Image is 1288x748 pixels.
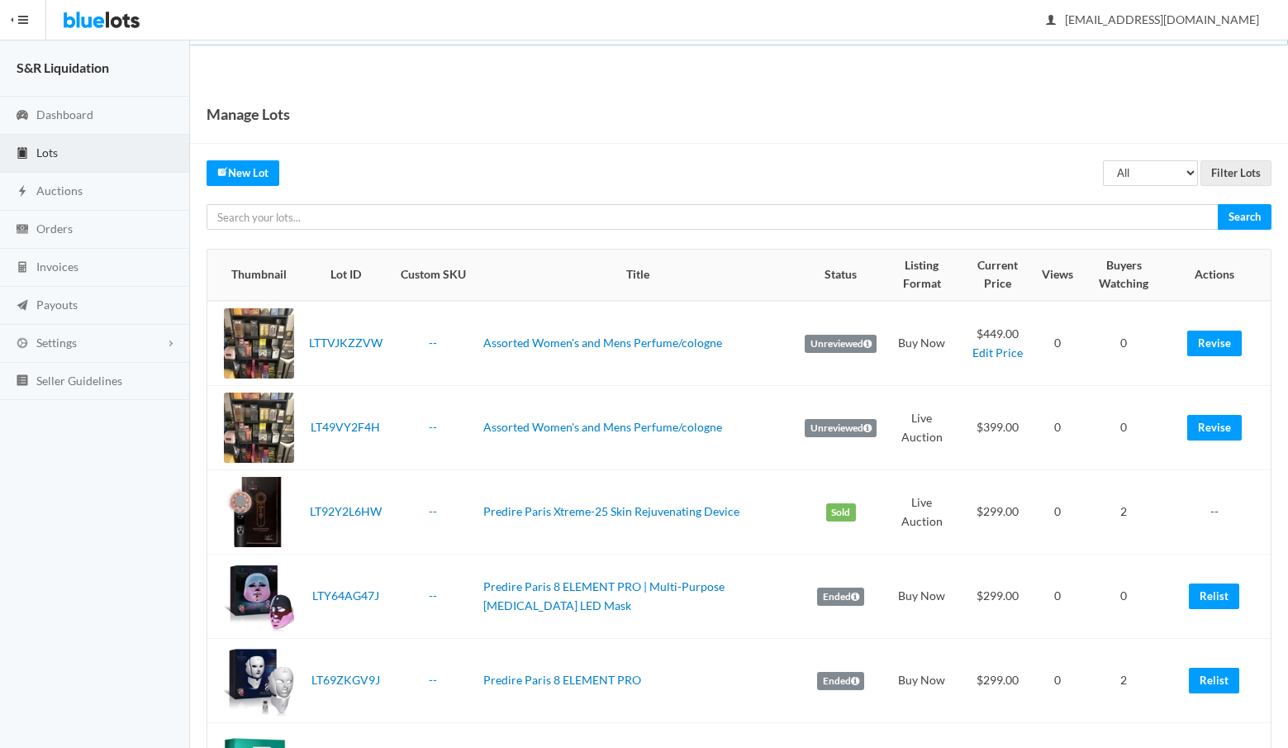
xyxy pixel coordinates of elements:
[1035,470,1080,555] td: 0
[960,301,1034,386] td: $449.00
[1168,470,1271,555] td: --
[805,335,877,353] label: Unreviewed
[36,298,78,312] span: Payouts
[960,555,1034,639] td: $299.00
[36,260,78,274] span: Invoices
[960,639,1034,723] td: $299.00
[1035,639,1080,723] td: 0
[429,420,437,434] a: --
[14,222,31,238] ion-icon: cash
[805,419,877,437] label: Unreviewed
[309,336,383,350] a: LTTVJKZZVW
[207,250,301,301] th: Thumbnail
[1187,331,1242,356] a: Revise
[1035,250,1080,301] th: Views
[883,250,960,301] th: Listing Format
[14,146,31,162] ion-icon: clipboard
[429,673,437,687] a: --
[301,250,390,301] th: Lot ID
[311,420,380,434] a: LT49VY2F4H
[217,166,228,177] ion-icon: create
[36,336,77,350] span: Settings
[1080,470,1168,555] td: 2
[972,345,1023,360] a: Edit Price
[14,336,31,352] ion-icon: cog
[1043,13,1059,29] ion-icon: person
[1047,12,1259,26] span: [EMAIL_ADDRESS][DOMAIN_NAME]
[1200,160,1271,186] input: Filter Lots
[14,298,31,314] ion-icon: paper plane
[1080,386,1168,470] td: 0
[960,386,1034,470] td: $399.00
[1187,415,1242,441] a: Revise
[960,470,1034,555] td: $299.00
[883,470,960,555] td: Live Auction
[1080,639,1168,723] td: 2
[477,250,798,301] th: Title
[429,588,437,603] a: --
[311,673,380,687] a: LT69ZKGV9J
[1080,301,1168,386] td: 0
[483,673,641,687] a: Predire Paris 8 ELEMENT PRO
[960,250,1034,301] th: Current Price
[207,204,1219,230] input: Search your lots...
[798,250,883,301] th: Status
[883,301,960,386] td: Buy Now
[36,145,58,160] span: Lots
[883,555,960,639] td: Buy Now
[14,260,31,276] ion-icon: calculator
[1189,584,1239,609] a: Relist
[1189,668,1239,693] a: Relist
[1080,250,1168,301] th: Buyers Watching
[312,588,379,603] a: LTY64AG47J
[36,374,122,388] span: Seller Guidelines
[1218,204,1271,230] input: Search
[817,588,864,606] label: Ended
[36,107,93,121] span: Dashboard
[483,420,722,434] a: Assorted Women's and Mens Perfume/cologne
[483,579,725,612] a: Predire Paris 8 ELEMENT PRO | Multi-Purpose [MEDICAL_DATA] LED Mask
[36,222,73,236] span: Orders
[483,336,722,350] a: Assorted Women's and Mens Perfume/cologne
[883,639,960,723] td: Buy Now
[310,504,382,518] a: LT92Y2L6HW
[390,250,477,301] th: Custom SKU
[14,184,31,200] ion-icon: flash
[1168,250,1271,301] th: Actions
[883,386,960,470] td: Live Auction
[429,504,437,518] a: --
[483,504,739,518] a: Predire Paris Xtreme-25 Skin Rejuvenating Device
[817,672,864,690] label: Ended
[207,160,279,186] a: createNew Lot
[207,102,290,126] h1: Manage Lots
[1035,386,1080,470] td: 0
[1035,555,1080,639] td: 0
[429,336,437,350] a: --
[14,108,31,124] ion-icon: speedometer
[1080,555,1168,639] td: 0
[36,183,83,198] span: Auctions
[826,503,856,522] label: Sold
[1035,301,1080,386] td: 0
[17,60,109,75] strong: S&R Liquidation
[14,374,31,389] ion-icon: list box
